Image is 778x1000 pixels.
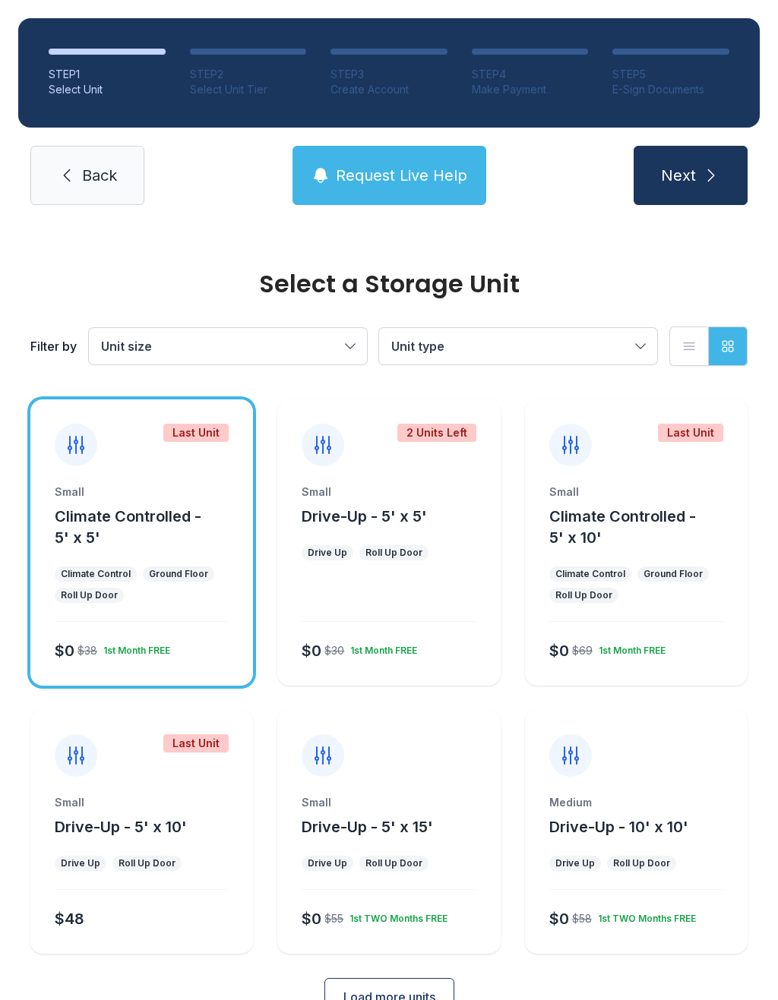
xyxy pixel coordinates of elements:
[324,911,343,926] div: $55
[549,908,569,929] div: $0
[330,67,448,82] div: STEP 3
[302,795,476,810] div: Small
[644,568,703,580] div: Ground Floor
[55,795,229,810] div: Small
[119,857,176,869] div: Roll Up Door
[549,506,742,548] button: Climate Controlled - 5' x 10'
[302,908,321,929] div: $0
[302,484,476,500] div: Small
[77,643,97,658] div: $38
[612,82,729,97] div: E-Sign Documents
[365,857,422,869] div: Roll Up Door
[549,484,723,500] div: Small
[391,339,444,354] span: Unit type
[61,857,100,869] div: Drive Up
[472,67,589,82] div: STEP 4
[149,568,208,580] div: Ground Floor
[661,165,696,186] span: Next
[549,816,688,838] button: Drive-Up - 10' x 10'
[163,424,229,442] div: Last Unit
[61,568,131,580] div: Climate Control
[592,907,696,925] div: 1st TWO Months FREE
[302,507,427,525] span: Drive-Up - 5' x 5'
[82,165,117,186] span: Back
[55,908,84,929] div: $48
[190,82,307,97] div: Select Unit Tier
[190,67,307,82] div: STEP 2
[343,907,448,925] div: 1st TWO Months FREE
[612,67,729,82] div: STEP 5
[55,818,187,836] span: Drive-Up - 5' x 10'
[163,734,229,752] div: Last Unit
[379,328,657,364] button: Unit type
[572,643,593,658] div: $69
[549,507,696,547] span: Climate Controlled - 5' x 10'
[97,639,170,657] div: 1st Month FREE
[308,547,347,559] div: Drive Up
[549,818,688,836] span: Drive-Up - 10' x 10'
[572,911,592,926] div: $58
[49,67,166,82] div: STEP 1
[324,643,344,658] div: $30
[101,339,152,354] span: Unit size
[302,816,433,838] button: Drive-Up - 5' x 15'
[555,589,612,601] div: Roll Up Door
[336,165,467,186] span: Request Live Help
[30,272,748,296] div: Select a Storage Unit
[549,795,723,810] div: Medium
[658,424,723,442] div: Last Unit
[49,82,166,97] div: Select Unit
[555,568,625,580] div: Climate Control
[55,816,187,838] button: Drive-Up - 5' x 10'
[55,484,229,500] div: Small
[365,547,422,559] div: Roll Up Door
[55,506,247,548] button: Climate Controlled - 5' x 5'
[302,506,427,527] button: Drive-Up - 5' x 5'
[397,424,476,442] div: 2 Units Left
[344,639,417,657] div: 1st Month FREE
[555,857,595,869] div: Drive Up
[55,507,201,547] span: Climate Controlled - 5' x 5'
[61,589,118,601] div: Roll Up Door
[549,640,569,661] div: $0
[30,337,77,355] div: Filter by
[593,639,666,657] div: 1st Month FREE
[302,640,321,661] div: $0
[330,82,448,97] div: Create Account
[308,857,347,869] div: Drive Up
[472,82,589,97] div: Make Payment
[89,328,367,364] button: Unit size
[302,818,433,836] span: Drive-Up - 5' x 15'
[55,640,74,661] div: $0
[613,857,670,869] div: Roll Up Door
